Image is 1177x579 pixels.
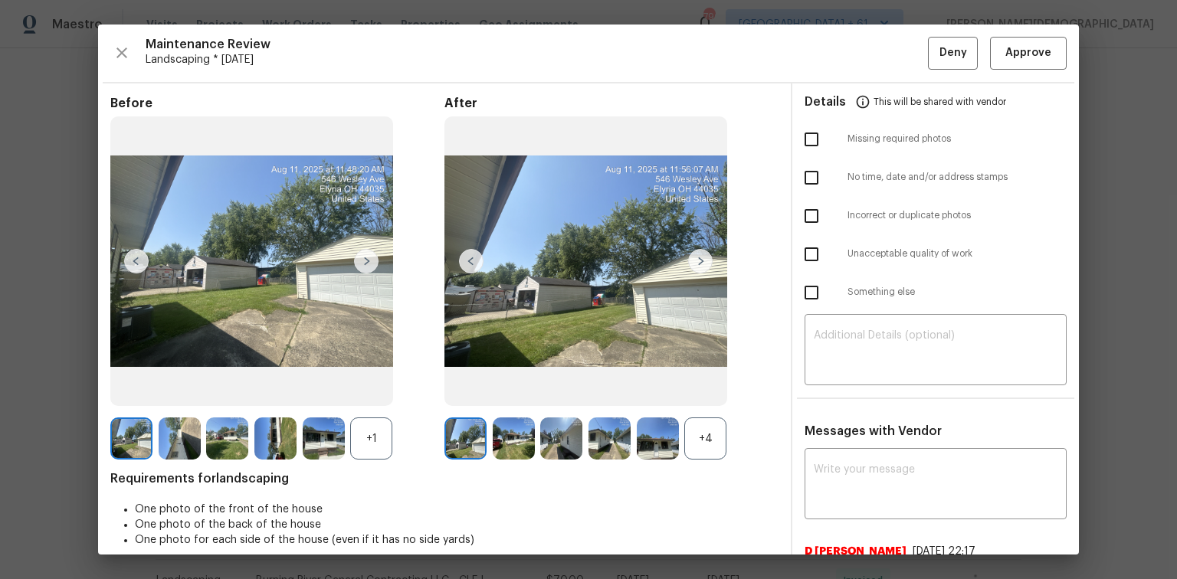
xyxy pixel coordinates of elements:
div: Missing required photos [792,120,1079,159]
span: Maintenance Review [146,37,928,52]
img: left-chevron-button-url [124,249,149,273]
span: Unacceptable quality of work [848,247,1067,260]
div: No time, date and/or address stamps [792,159,1079,197]
div: Something else [792,273,1079,312]
img: right-chevron-button-url [354,249,379,273]
div: Incorrect or duplicate photos [792,197,1079,235]
span: [DATE] 22:17 [913,546,975,557]
button: Approve [990,37,1067,70]
img: left-chevron-button-url [459,249,484,273]
img: right-chevron-button-url [688,249,713,273]
span: This will be shared with vendor [874,83,1006,120]
li: One photo for each side of the house (even if it has no side yards) [135,532,779,548]
div: +4 [684,417,726,460]
span: Details [805,83,846,120]
span: Messages with Vendor [805,425,942,437]
span: Approve [1005,44,1051,63]
span: Before [110,96,444,111]
li: One photo of the back of the house [135,517,779,532]
div: +1 [350,417,392,460]
span: Deny [939,44,967,63]
span: Missing required photos [848,132,1067,146]
div: Unacceptable quality of work [792,235,1079,273]
span: No time, date and/or address stamps [848,171,1067,184]
li: One photo of the front of the house [135,502,779,517]
span: Requirements for landscaping [110,471,779,486]
button: Deny [928,37,978,70]
span: After [444,96,779,111]
span: Something else [848,286,1067,299]
span: Incorrect or duplicate photos [848,209,1067,222]
span: Landscaping * [DATE] [146,52,928,67]
span: D [PERSON_NAME] [805,544,907,559]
